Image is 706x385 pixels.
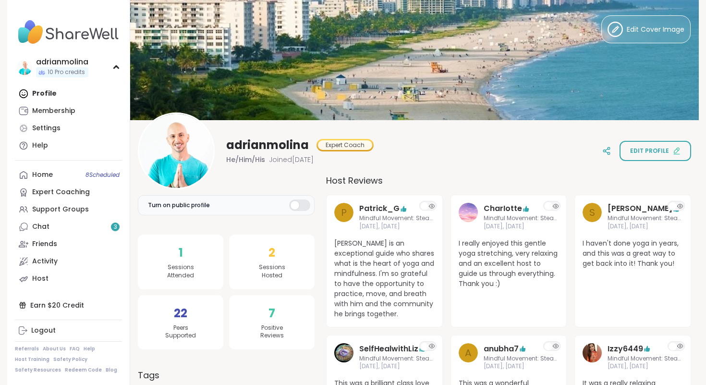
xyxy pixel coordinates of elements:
[484,355,559,363] span: Mindful Movement: Steady Presence Through Yoga
[148,201,210,210] span: Turn on public profile
[359,203,400,214] a: Patrick_G
[32,257,58,266] div: Activity
[608,362,683,371] span: [DATE], [DATE]
[15,236,122,253] a: Friends
[32,205,89,214] div: Support Groups
[179,244,183,261] span: 1
[165,324,196,340] span: Peers Supported
[15,218,122,236] a: Chat3
[15,270,122,287] a: Host
[167,263,194,280] span: Sessions Attended
[608,223,683,231] span: [DATE], [DATE]
[608,214,683,223] span: Mindful Movement: Steady Presence Through Yoga
[32,124,61,133] div: Settings
[85,171,120,179] span: 8 Scheduled
[465,346,471,360] span: a
[15,253,122,270] a: Activity
[583,203,602,231] a: S
[32,170,53,180] div: Home
[620,141,691,161] button: Edit profile
[226,137,309,153] span: adrianmolina
[15,322,122,339] a: Logout
[15,102,122,120] a: Membership
[459,343,478,371] a: a
[583,238,683,269] span: I haven't done yoga in years, and this was a great way to get back into it! Thank you!
[15,346,39,352] a: Referrals
[226,155,265,164] span: He/Him/His
[106,367,117,373] a: Blog
[32,187,90,197] div: Expert Coaching
[459,203,478,231] a: CharIotte
[334,343,353,362] img: SelfHealwithLiz
[32,239,57,249] div: Friends
[484,214,559,223] span: Mindful Movement: Steady Presence Through Yoga
[484,223,559,231] span: [DATE], [DATE]
[15,201,122,218] a: Support Groups
[36,57,88,67] div: adrianmolina
[608,343,643,355] a: Izzy6449
[70,346,80,352] a: FAQ
[15,356,49,363] a: Host Training
[139,114,213,188] img: adrianmolina
[334,343,353,371] a: SelfHealwithLiz
[114,223,117,231] span: 3
[334,203,353,231] a: P
[484,362,559,371] span: [DATE], [DATE]
[259,263,285,280] span: Sessions Hosted
[359,362,435,371] span: [DATE], [DATE]
[359,223,435,231] span: [DATE], [DATE]
[15,297,122,314] div: Earn $20 Credit
[459,203,478,222] img: CharIotte
[15,184,122,201] a: Expert Coaching
[32,141,48,150] div: Help
[15,15,122,49] img: ShareWell Nav Logo
[608,203,672,214] a: [PERSON_NAME]
[630,147,669,155] span: Edit profile
[84,346,95,352] a: Help
[15,137,122,154] a: Help
[341,205,347,220] span: P
[17,60,32,75] img: adrianmolina
[608,355,683,363] span: Mindful Movement: Steady Presence Through Yoga
[15,166,122,184] a: Home8Scheduled
[601,15,691,43] button: Edit Cover Image
[65,367,102,373] a: Redeem Code
[268,244,275,261] span: 2
[174,305,187,322] span: 22
[583,343,602,371] a: Izzy6449
[48,68,85,76] span: 10 Pro credits
[589,205,595,220] span: S
[15,367,61,373] a: Safety Resources
[484,203,522,214] a: CharIotte
[318,140,372,150] div: Expert Coach
[32,222,49,232] div: Chat
[15,120,122,137] a: Settings
[32,274,49,284] div: Host
[334,238,435,319] span: [PERSON_NAME] is an exceptional guide who shares what is the heart of yoga and mindfulness. I'm s...
[53,356,87,363] a: Safety Policy
[269,155,314,164] span: Joined [DATE]
[359,355,435,363] span: Mindful Movement: Steady Presence Through Yoga
[359,343,418,355] a: SelfHealwithLiz
[32,106,75,116] div: Membership
[583,343,602,362] img: Izzy6449
[260,324,284,340] span: Positive Reviews
[484,343,519,355] a: anubha7
[138,369,159,382] h3: Tags
[268,305,275,322] span: 7
[31,326,56,335] div: Logout
[459,238,559,289] span: I really enjoyed this gentle yoga stretching, very relaxing and an excellent host to guide us thr...
[627,25,684,35] span: Edit Cover Image
[359,214,435,223] span: Mindful Movement: Steady Presence Through Yoga
[43,346,66,352] a: About Us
